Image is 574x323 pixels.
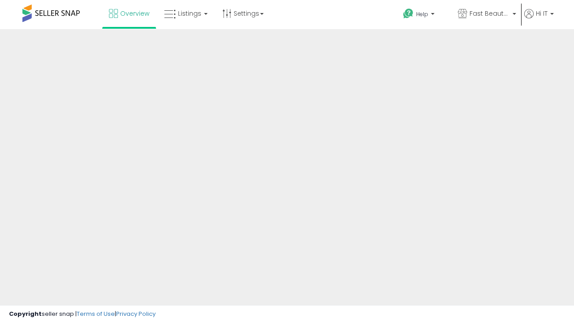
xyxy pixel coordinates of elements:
[116,310,156,318] a: Privacy Policy
[396,1,450,29] a: Help
[77,310,115,318] a: Terms of Use
[403,8,414,19] i: Get Help
[524,9,554,29] a: Hi IT
[470,9,510,18] span: Fast Beauty ([GEOGRAPHIC_DATA])
[178,9,201,18] span: Listings
[9,310,42,318] strong: Copyright
[536,9,548,18] span: Hi IT
[120,9,149,18] span: Overview
[416,10,428,18] span: Help
[9,310,156,319] div: seller snap | |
